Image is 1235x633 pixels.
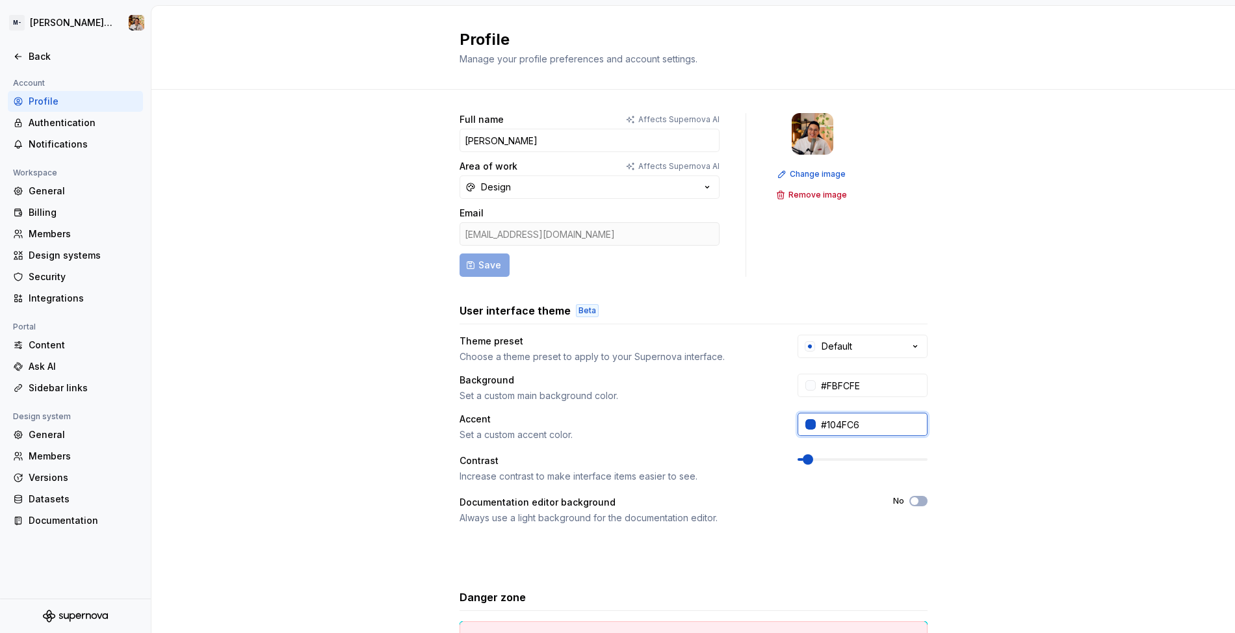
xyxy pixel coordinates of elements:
button: Default [798,335,928,358]
p: Affects Supernova AI [638,114,720,125]
div: Design [481,181,511,194]
div: Integrations [29,292,138,305]
a: General [8,424,143,445]
a: Billing [8,202,143,223]
div: Accent [460,413,491,426]
div: Always use a light background for the documentation editor. [460,511,870,524]
h3: User interface theme [460,303,571,318]
div: Account [8,75,50,91]
p: Affects Supernova AI [638,161,720,172]
svg: Supernova Logo [43,610,108,623]
div: Contrast [460,454,499,467]
input: #104FC6 [816,413,928,436]
a: Notifications [8,134,143,155]
label: Area of work [460,160,517,173]
div: Ask AI [29,360,138,373]
div: Default [822,340,852,353]
label: Email [460,207,484,220]
a: Members [8,446,143,467]
div: Authentication [29,116,138,129]
button: Remove image [772,186,853,204]
div: Design systems [29,249,138,262]
div: Security [29,270,138,283]
div: Sidebar links [29,381,138,394]
div: [PERSON_NAME] Studio [30,16,113,29]
span: Change image [790,169,846,179]
a: Back [8,46,143,67]
a: Documentation [8,510,143,531]
div: Theme preset [460,335,523,348]
div: Design system [8,409,76,424]
div: General [29,185,138,198]
label: No [893,496,904,506]
a: Security [8,266,143,287]
a: Design systems [8,245,143,266]
div: Background [460,374,514,387]
div: Notifications [29,138,138,151]
div: Increase contrast to make interface items easier to see. [460,470,774,483]
input: #FFFFFF [816,374,928,397]
a: Profile [8,91,143,112]
button: Change image [773,165,851,183]
a: Ask AI [8,356,143,377]
div: Profile [29,95,138,108]
div: Billing [29,206,138,219]
a: Datasets [8,489,143,510]
div: Documentation [29,514,138,527]
span: Remove image [788,190,847,200]
div: Documentation editor background [460,496,616,509]
img: Ahmed Elfayomy [792,113,833,155]
div: General [29,428,138,441]
div: Portal [8,319,41,335]
a: Content [8,335,143,355]
div: Set a custom main background color. [460,389,774,402]
div: Back [29,50,138,63]
a: Members [8,224,143,244]
div: M- [9,15,25,31]
div: Datasets [29,493,138,506]
div: Members [29,450,138,463]
a: Sidebar links [8,378,143,398]
h3: Danger zone [460,589,526,605]
div: Workspace [8,165,62,181]
span: Manage your profile preferences and account settings. [460,53,697,64]
div: Versions [29,471,138,484]
div: Choose a theme preset to apply to your Supernova interface. [460,350,774,363]
h2: Profile [460,29,912,50]
a: Versions [8,467,143,488]
div: Beta [576,304,599,317]
a: General [8,181,143,201]
button: M-[PERSON_NAME] StudioAhmed Elfayomy [3,8,148,37]
div: Content [29,339,138,352]
a: Integrations [8,288,143,309]
div: Members [29,227,138,240]
img: Ahmed Elfayomy [129,15,144,31]
div: Set a custom accent color. [460,428,774,441]
label: Full name [460,113,504,126]
a: Authentication [8,112,143,133]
